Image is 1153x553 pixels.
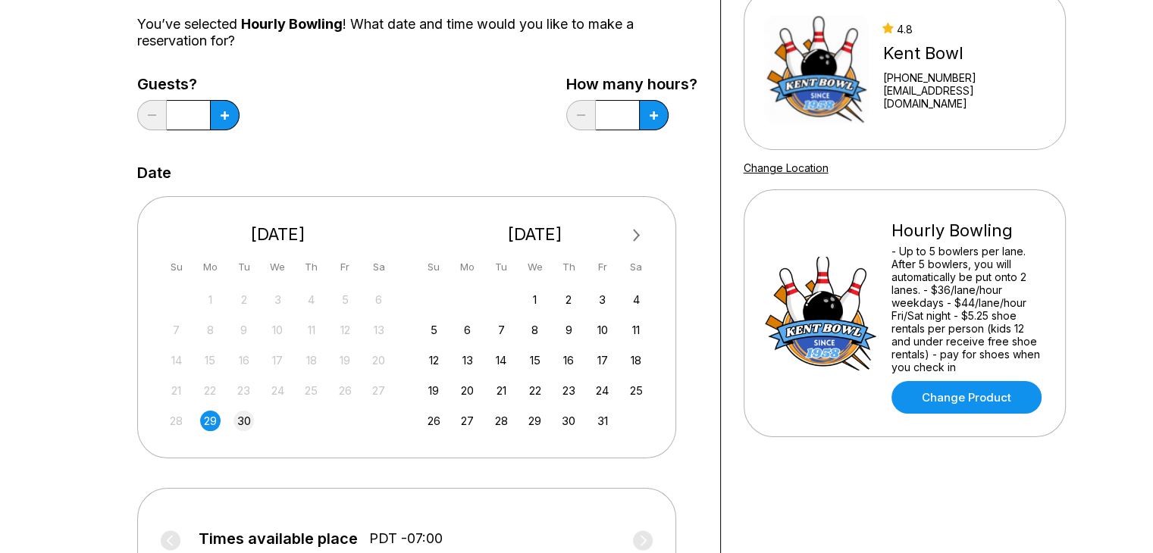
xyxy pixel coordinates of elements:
[525,320,545,340] div: Choose Wednesday, October 8th, 2025
[268,289,288,310] div: Not available Wednesday, September 3rd, 2025
[491,350,512,370] div: Choose Tuesday, October 14th, 2025
[421,288,649,431] div: month 2025-10
[335,320,356,340] div: Not available Friday, September 12th, 2025
[137,16,697,49] div: You’ve selected ! What date and time would you like to make a reservation for?
[241,16,343,32] span: Hourly Bowling
[457,411,478,431] div: Choose Monday, October 27th, 2025
[891,381,1042,414] a: Change Product
[457,257,478,277] div: Mo
[491,411,512,431] div: Choose Tuesday, October 28th, 2025
[233,289,254,310] div: Not available Tuesday, September 2nd, 2025
[200,289,221,310] div: Not available Monday, September 1st, 2025
[457,380,478,401] div: Choose Monday, October 20th, 2025
[457,350,478,370] div: Choose Monday, October 13th, 2025
[301,350,321,370] div: Not available Thursday, September 18th, 2025
[368,350,389,370] div: Not available Saturday, September 20th, 2025
[368,257,389,277] div: Sa
[199,530,358,547] span: Times available place
[301,380,321,401] div: Not available Thursday, September 25th, 2025
[335,257,356,277] div: Fr
[559,289,579,310] div: Choose Thursday, October 2nd, 2025
[559,320,579,340] div: Choose Thursday, October 9th, 2025
[891,220,1045,241] div: Hourly Bowling
[137,164,171,181] label: Date
[764,257,878,370] img: Hourly Bowling
[525,380,545,401] div: Choose Wednesday, October 22nd, 2025
[457,320,478,340] div: Choose Monday, October 6th, 2025
[301,320,321,340] div: Not available Thursday, September 11th, 2025
[592,380,613,401] div: Choose Friday, October 24th, 2025
[233,320,254,340] div: Not available Tuesday, September 9th, 2025
[268,257,288,277] div: We
[301,289,321,310] div: Not available Thursday, September 4th, 2025
[137,76,240,92] label: Guests?
[368,380,389,401] div: Not available Saturday, September 27th, 2025
[301,257,321,277] div: Th
[418,224,653,245] div: [DATE]
[525,350,545,370] div: Choose Wednesday, October 15th, 2025
[559,257,579,277] div: Th
[368,289,389,310] div: Not available Saturday, September 6th, 2025
[166,320,186,340] div: Not available Sunday, September 7th, 2025
[625,223,649,248] button: Next Month
[233,257,254,277] div: Tu
[559,380,579,401] div: Choose Thursday, October 23rd, 2025
[166,350,186,370] div: Not available Sunday, September 14th, 2025
[424,257,444,277] div: Su
[200,350,221,370] div: Not available Monday, September 15th, 2025
[626,257,647,277] div: Sa
[592,289,613,310] div: Choose Friday, October 3rd, 2025
[424,380,444,401] div: Choose Sunday, October 19th, 2025
[200,320,221,340] div: Not available Monday, September 8th, 2025
[166,257,186,277] div: Su
[161,224,396,245] div: [DATE]
[626,320,647,340] div: Choose Saturday, October 11th, 2025
[882,23,1045,36] div: 4.8
[491,320,512,340] div: Choose Tuesday, October 7th, 2025
[592,257,613,277] div: Fr
[166,411,186,431] div: Not available Sunday, September 28th, 2025
[200,257,221,277] div: Mo
[525,289,545,310] div: Choose Wednesday, October 1st, 2025
[764,13,869,127] img: Kent Bowl
[424,320,444,340] div: Choose Sunday, October 5th, 2025
[882,71,1045,84] div: [PHONE_NUMBER]
[882,84,1045,110] a: [EMAIL_ADDRESS][DOMAIN_NAME]
[164,288,392,431] div: month 2025-09
[368,320,389,340] div: Not available Saturday, September 13th, 2025
[566,76,697,92] label: How many hours?
[200,380,221,401] div: Not available Monday, September 22nd, 2025
[744,161,829,174] a: Change Location
[592,350,613,370] div: Choose Friday, October 17th, 2025
[891,245,1045,373] div: - Up to 5 bowlers per lane. After 5 bowlers, you will automatically be put onto 2 lanes. - $36/la...
[882,43,1045,64] div: Kent Bowl
[268,380,288,401] div: Not available Wednesday, September 24th, 2025
[233,411,254,431] div: Choose Tuesday, September 30th, 2025
[369,530,443,547] span: PDT -07:00
[200,411,221,431] div: Choose Monday, September 29th, 2025
[626,289,647,310] div: Choose Saturday, October 4th, 2025
[559,350,579,370] div: Choose Thursday, October 16th, 2025
[626,380,647,401] div: Choose Saturday, October 25th, 2025
[626,350,647,370] div: Choose Saturday, October 18th, 2025
[592,320,613,340] div: Choose Friday, October 10th, 2025
[268,320,288,340] div: Not available Wednesday, September 10th, 2025
[233,380,254,401] div: Not available Tuesday, September 23rd, 2025
[424,350,444,370] div: Choose Sunday, October 12th, 2025
[268,350,288,370] div: Not available Wednesday, September 17th, 2025
[592,411,613,431] div: Choose Friday, October 31st, 2025
[525,257,545,277] div: We
[424,411,444,431] div: Choose Sunday, October 26th, 2025
[166,380,186,401] div: Not available Sunday, September 21st, 2025
[491,380,512,401] div: Choose Tuesday, October 21st, 2025
[559,411,579,431] div: Choose Thursday, October 30th, 2025
[233,350,254,370] div: Not available Tuesday, September 16th, 2025
[335,350,356,370] div: Not available Friday, September 19th, 2025
[335,289,356,310] div: Not available Friday, September 5th, 2025
[335,380,356,401] div: Not available Friday, September 26th, 2025
[491,257,512,277] div: Tu
[525,411,545,431] div: Choose Wednesday, October 29th, 2025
